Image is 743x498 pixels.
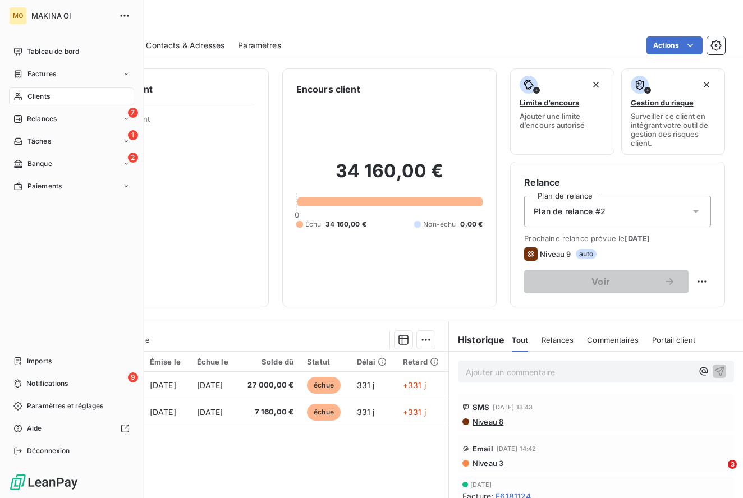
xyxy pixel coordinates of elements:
h6: Historique [449,333,505,347]
span: [DATE] [625,234,650,243]
div: Retard [403,357,442,366]
span: Non-échu [423,219,456,229]
span: [DATE] [150,380,176,390]
span: Limite d’encours [520,98,579,107]
div: Émise le [150,357,184,366]
span: Contacts & Adresses [146,40,224,51]
span: Relances [27,114,57,124]
h6: Relance [524,176,711,189]
div: Échue le [197,357,231,366]
span: 27 000,00 € [244,380,293,391]
span: Plan de relance #2 [534,206,606,217]
span: Clients [27,91,50,102]
span: Email [473,444,493,453]
div: Délai [357,357,389,366]
span: Imports [27,356,52,366]
span: Tout [512,335,529,344]
span: 34 160,00 € [325,219,366,229]
span: Factures [27,69,56,79]
span: échue [307,404,341,421]
span: [DATE] [470,481,492,488]
span: 0 [295,210,299,219]
span: Échu [305,219,322,229]
span: Propriétés Client [90,114,255,130]
span: 9 [128,372,138,382]
span: échue [307,377,341,394]
button: Voir [524,270,689,293]
button: Gestion du risqueSurveiller ce client en intégrant votre outil de gestion des risques client. [621,68,725,155]
span: 2 [128,153,138,163]
span: Banque [27,159,52,169]
button: Actions [646,36,703,54]
span: Surveiller ce client en intégrant votre outil de gestion des risques client. [631,112,716,147]
span: Tâches [27,136,51,146]
span: 1 [128,130,138,140]
span: [DATE] 13:43 [493,404,533,411]
img: Logo LeanPay [9,473,79,491]
span: Relances [542,335,574,344]
span: MAKINA OI [31,11,112,20]
span: Ajouter une limite d’encours autorisé [520,112,604,130]
h2: 34 160,00 € [296,160,483,193]
button: Limite d’encoursAjouter une limite d’encours autorisé [510,68,614,155]
span: Tableau de bord [27,47,79,57]
h6: Encours client [296,82,360,96]
span: Niveau 9 [540,250,571,259]
span: 3 [728,460,737,469]
span: Déconnexion [27,446,70,456]
div: Solde dû [244,357,293,366]
span: [DATE] [150,407,176,417]
a: Aide [9,419,134,437]
div: Statut [307,357,343,366]
iframe: Intercom live chat [705,460,732,487]
span: Niveau 8 [471,417,503,426]
span: Paramètres et réglages [27,401,103,411]
h6: Informations client [68,82,255,96]
span: Niveau 3 [471,459,503,468]
span: Voir [538,277,664,286]
span: +331 j [403,407,426,417]
span: Notifications [26,379,68,389]
span: [DATE] [197,380,223,390]
span: 331 j [357,407,375,417]
span: [DATE] 14:42 [497,445,536,452]
span: 7 [128,108,138,118]
span: +331 j [403,380,426,390]
span: Gestion du risque [631,98,694,107]
span: Portail client [652,335,695,344]
span: 0,00 € [460,219,483,229]
span: [DATE] [197,407,223,417]
span: 7 160,00 € [244,407,293,418]
span: 331 j [357,380,375,390]
span: Paramètres [238,40,281,51]
span: auto [576,249,597,259]
span: Aide [27,423,42,434]
span: SMS [473,403,489,412]
div: MO [9,7,27,25]
span: Commentaires [587,335,639,344]
span: Paiements [27,181,62,191]
span: Prochaine relance prévue le [524,234,711,243]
